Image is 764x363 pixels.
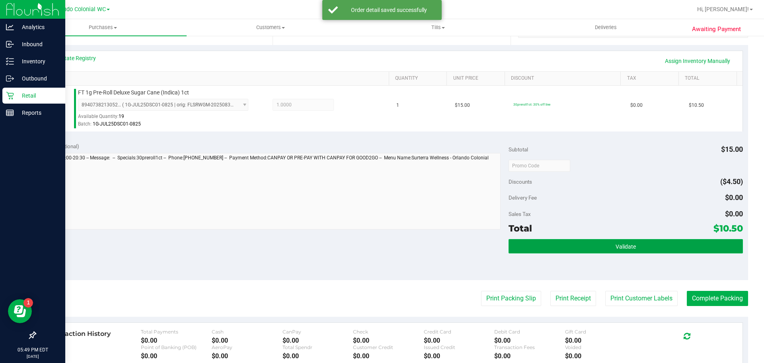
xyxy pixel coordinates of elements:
[424,337,495,344] div: $0.00
[187,19,354,36] a: Customers
[23,298,33,308] iframe: Resource center unread badge
[565,352,636,360] div: $0.00
[14,108,62,118] p: Reports
[605,291,678,306] button: Print Customer Labels
[141,329,212,335] div: Total Payments
[565,337,636,344] div: $0.00
[509,194,537,201] span: Delivery Fee
[141,352,212,360] div: $0.00
[355,24,521,31] span: Tills
[494,329,565,335] div: Debit Card
[141,337,212,344] div: $0.00
[509,175,532,189] span: Discounts
[395,75,444,82] a: Quantity
[6,109,14,117] inline-svg: Reports
[47,75,386,82] a: SKU
[353,329,424,335] div: Check
[509,239,743,253] button: Validate
[6,23,14,31] inline-svg: Analytics
[353,337,424,344] div: $0.00
[6,75,14,82] inline-svg: Outbound
[424,344,495,350] div: Issued Credit
[19,24,187,31] span: Purchases
[78,111,257,126] div: Available Quantity:
[721,145,743,153] span: $15.00
[616,243,636,250] span: Validate
[511,75,618,82] a: Discount
[283,329,353,335] div: CanPay
[212,337,283,344] div: $0.00
[481,291,541,306] button: Print Packing Slip
[513,102,550,106] span: 30preroll1ct: 30% off line
[720,177,743,186] span: ($4.50)
[283,344,353,350] div: Total Spendr
[354,19,522,36] a: Tills
[212,344,283,350] div: AeroPay
[283,337,353,344] div: $0.00
[53,6,106,13] span: Orlando Colonial WC
[14,57,62,66] p: Inventory
[141,344,212,350] div: Point of Banking (POB)
[660,54,735,68] a: Assign Inventory Manually
[689,102,704,109] span: $10.50
[14,74,62,83] p: Outbound
[6,92,14,100] inline-svg: Retail
[119,114,124,119] span: 19
[509,211,531,217] span: Sales Tax
[565,344,636,350] div: Voided
[396,102,399,109] span: 1
[6,57,14,65] inline-svg: Inventory
[494,344,565,350] div: Transaction Fees
[8,299,32,323] iframe: Resource center
[78,121,92,127] span: Batch:
[48,54,96,62] a: View State Registry
[4,346,62,353] p: 05:49 PM EDT
[697,6,749,12] span: Hi, [PERSON_NAME]!
[453,75,502,82] a: Unit Price
[212,329,283,335] div: Cash
[212,352,283,360] div: $0.00
[14,39,62,49] p: Inbound
[353,352,424,360] div: $0.00
[494,352,565,360] div: $0.00
[14,22,62,32] p: Analytics
[4,353,62,359] p: [DATE]
[353,344,424,350] div: Customer Credit
[78,89,189,96] span: FT 1g Pre-Roll Deluxe Sugar Cane (Indica) 1ct
[455,102,470,109] span: $15.00
[725,210,743,218] span: $0.00
[6,40,14,48] inline-svg: Inbound
[509,160,570,172] input: Promo Code
[685,75,733,82] a: Total
[187,24,354,31] span: Customers
[725,193,743,202] span: $0.00
[509,223,532,234] span: Total
[565,329,636,335] div: Gift Card
[584,24,628,31] span: Deliveries
[494,337,565,344] div: $0.00
[19,19,187,36] a: Purchases
[550,291,596,306] button: Print Receipt
[522,19,690,36] a: Deliveries
[424,352,495,360] div: $0.00
[692,25,741,34] span: Awaiting Payment
[630,102,643,109] span: $0.00
[93,121,141,127] span: 1G-JUL25DSC01-0825
[509,146,528,153] span: Subtotal
[627,75,676,82] a: Tax
[283,352,353,360] div: $0.00
[14,91,62,100] p: Retail
[687,291,748,306] button: Complete Packing
[424,329,495,335] div: Credit Card
[713,223,743,234] span: $10.50
[342,6,436,14] div: Order detail saved successfully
